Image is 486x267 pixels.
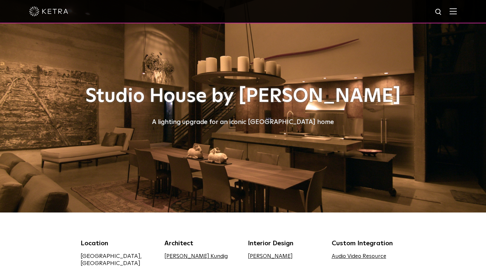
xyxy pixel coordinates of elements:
[248,254,293,259] a: [PERSON_NAME]
[332,254,386,259] a: Audio Video Resource
[332,238,406,248] div: Custom Integration
[248,238,322,248] div: Interior Design
[81,253,155,267] div: [GEOGRAPHIC_DATA], [GEOGRAPHIC_DATA]
[81,117,405,127] div: A lighting upgrade for an iconic [GEOGRAPHIC_DATA] home
[81,238,155,248] div: Location
[164,238,238,248] div: Architect
[81,86,405,107] h1: Studio House by [PERSON_NAME]
[29,6,68,16] img: ketra-logo-2019-white
[164,254,228,259] a: [PERSON_NAME] Kundig
[435,8,443,16] img: search icon
[450,8,457,14] img: Hamburger%20Nav.svg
